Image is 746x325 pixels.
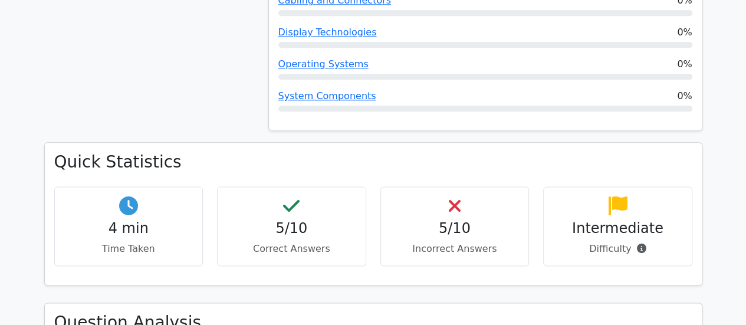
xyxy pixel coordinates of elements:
[278,27,377,38] a: Display Technologies
[390,220,520,237] h4: 5/10
[390,242,520,256] p: Incorrect Answers
[278,90,376,101] a: System Components
[677,25,692,40] span: 0%
[677,57,692,71] span: 0%
[278,58,369,70] a: Operating Systems
[227,220,356,237] h4: 5/10
[553,242,682,256] p: Difficulty
[227,242,356,256] p: Correct Answers
[64,242,193,256] p: Time Taken
[54,152,692,172] h3: Quick Statistics
[64,220,193,237] h4: 4 min
[553,220,682,237] h4: Intermediate
[677,89,692,103] span: 0%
